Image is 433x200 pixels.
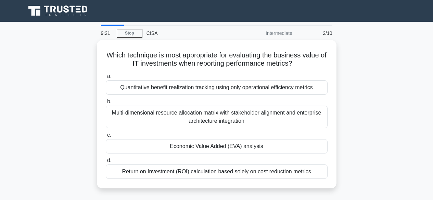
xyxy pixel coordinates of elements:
div: Quantitative benefit realization tracking using only operational efficiency metrics [106,80,328,95]
h5: Which technique is most appropriate for evaluating the business value of IT investments when repo... [105,51,328,68]
div: Economic Value Added (EVA) analysis [106,139,328,154]
span: b. [107,98,112,104]
div: 9:21 [97,26,117,40]
div: Intermediate [237,26,296,40]
a: Stop [117,29,142,38]
div: 2/10 [296,26,336,40]
div: CISA [142,26,237,40]
span: a. [107,73,112,79]
div: Multi-dimensional resource allocation matrix with stakeholder alignment and enterprise architectu... [106,106,328,128]
span: d. [107,157,112,163]
div: Return on Investment (ROI) calculation based solely on cost reduction metrics [106,164,328,179]
span: c. [107,132,111,138]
